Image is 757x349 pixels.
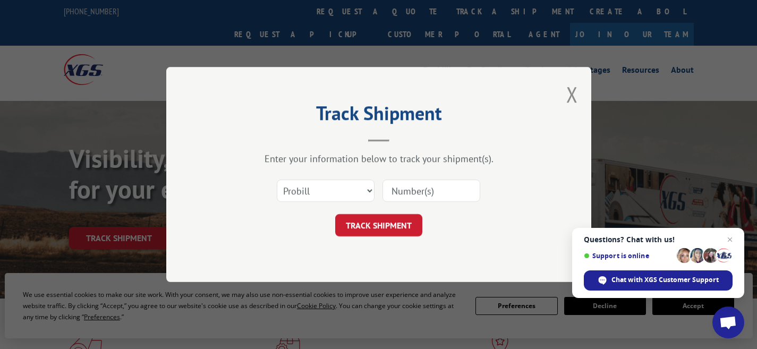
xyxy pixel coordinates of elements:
span: Support is online [584,252,673,260]
span: Chat with XGS Customer Support [584,270,733,291]
span: Questions? Chat with us! [584,235,733,244]
button: Close modal [566,80,578,108]
div: Enter your information below to track your shipment(s). [219,152,538,165]
input: Number(s) [382,180,480,202]
a: Open chat [712,307,744,338]
h2: Track Shipment [219,106,538,126]
span: Chat with XGS Customer Support [611,275,719,285]
button: TRACK SHIPMENT [335,214,422,236]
